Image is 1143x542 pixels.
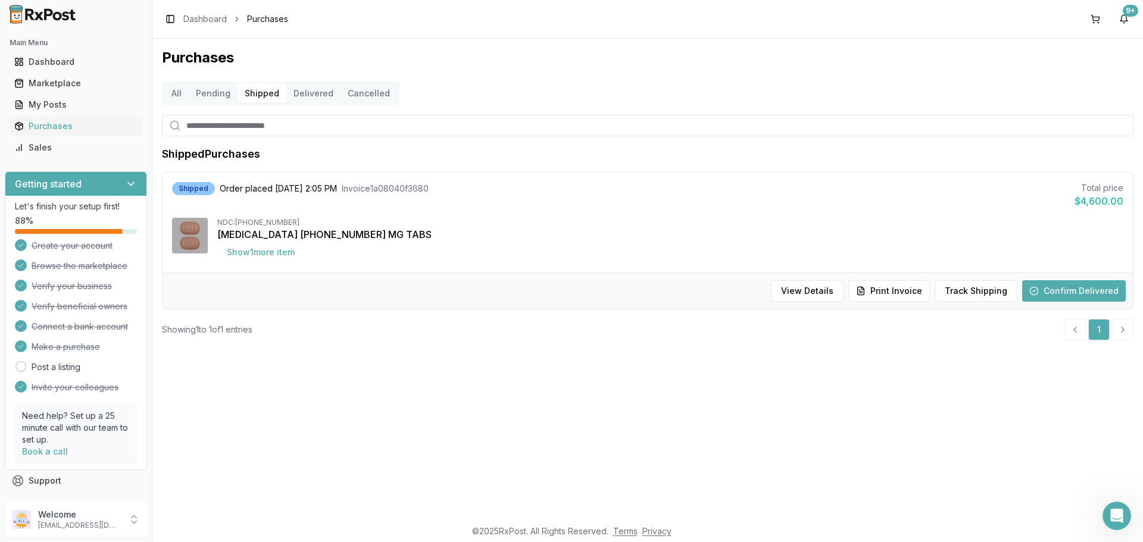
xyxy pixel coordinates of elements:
button: All [164,84,189,103]
div: Marketplace [14,77,138,89]
a: Marketplace [10,73,142,94]
button: Delivered [286,84,341,103]
nav: breadcrumb [183,13,288,25]
span: Invite your colleagues [32,381,118,393]
a: Post a listing [32,361,80,373]
button: Confirm Delivered [1022,280,1126,302]
p: [EMAIL_ADDRESS][DOMAIN_NAME] [38,521,121,530]
span: Verify your business [32,280,112,292]
iframe: Intercom live chat [1103,502,1131,530]
button: 9+ [1114,10,1133,29]
span: Feedback [29,496,69,508]
span: Connect a bank account [32,321,128,333]
img: RxPost Logo [5,5,81,24]
button: Marketplace [5,74,147,93]
nav: pagination [1064,319,1133,340]
div: Sales [14,142,138,153]
button: Show1more item [217,242,304,263]
a: 1 [1088,319,1110,340]
button: Sales [5,138,147,157]
div: Shipped [172,182,215,195]
a: Sales [10,137,142,158]
button: Pending [189,84,238,103]
div: $4,600.00 [1075,194,1123,208]
button: Dashboard [5,52,147,71]
div: Purchases [14,120,138,132]
a: Purchases [10,115,142,137]
button: Track Shipping [935,280,1017,302]
div: My Posts [14,99,138,111]
p: Welcome [38,509,121,521]
div: [MEDICAL_DATA] [PHONE_NUMBER] MG TABS [217,227,1123,242]
button: Purchases [5,117,147,136]
h2: Main Menu [10,38,142,48]
div: 9+ [1123,5,1138,17]
button: Print Invoice [848,280,930,302]
span: Invoice 1a08040f3680 [342,183,429,195]
div: Total price [1075,182,1123,194]
span: Make a purchase [32,341,100,353]
img: Biktarvy 50-200-25 MG TABS [172,218,208,253]
span: Purchases [247,13,288,25]
span: Verify beneficial owners [32,300,127,312]
div: Dashboard [14,56,138,68]
a: Book a call [22,446,68,456]
a: Dashboard [183,13,227,25]
button: View Details [771,280,844,302]
button: Support [5,470,147,491]
div: Showing 1 to 1 of 1 entries [162,324,252,336]
img: User avatar [12,510,31,529]
button: My Posts [5,95,147,114]
button: Feedback [5,491,147,513]
p: Need help? Set up a 25 minute call with our team to set up. [22,410,130,446]
h3: Getting started [15,177,82,191]
a: My Posts [10,94,142,115]
button: Shipped [238,84,286,103]
a: Privacy [642,526,672,536]
h1: Purchases [162,48,1133,67]
span: Create your account [32,240,113,252]
p: Let's finish your setup first! [15,200,137,212]
a: Terms [613,526,638,536]
span: Order placed [DATE] 2:05 PM [220,183,337,195]
h1: Shipped Purchases [162,146,260,162]
button: Cancelled [341,84,397,103]
div: NDC: [PHONE_NUMBER] [217,218,1123,227]
span: 88 % [15,215,33,227]
span: Browse the marketplace [32,260,127,272]
a: Dashboard [10,51,142,73]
